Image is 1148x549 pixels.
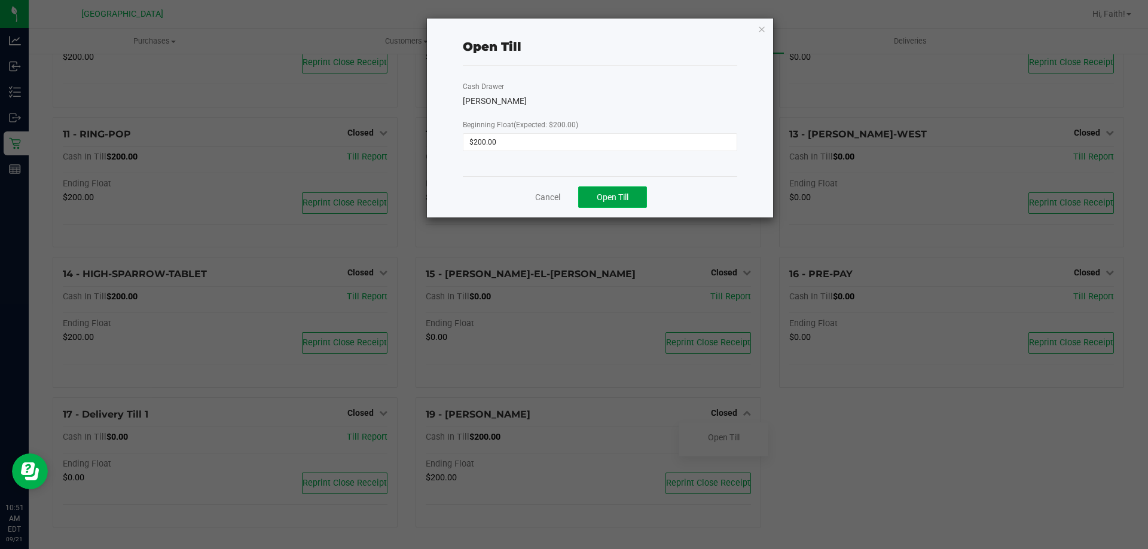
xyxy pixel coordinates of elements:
[578,186,647,208] button: Open Till
[463,38,521,56] div: Open Till
[463,81,504,92] label: Cash Drawer
[12,453,48,489] iframe: Resource center
[514,121,578,129] span: (Expected: $200.00)
[463,121,578,129] span: Beginning Float
[463,95,737,108] div: [PERSON_NAME]
[535,191,560,204] a: Cancel
[597,192,628,202] span: Open Till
